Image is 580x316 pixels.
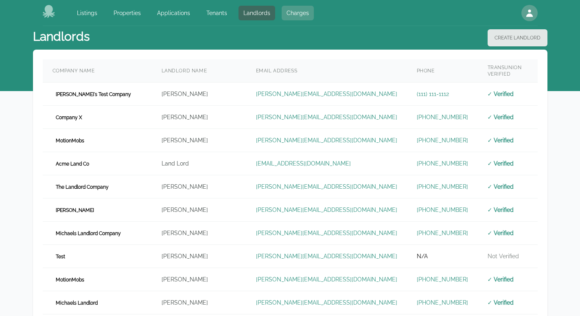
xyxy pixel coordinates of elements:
a: Landlords [239,6,275,20]
span: [PERSON_NAME] [53,206,97,214]
span: ✓ Verified [488,114,514,120]
span: ✓ Verified [488,299,514,306]
span: ✓ Verified [488,91,514,97]
a: [PERSON_NAME][EMAIL_ADDRESS][DOMAIN_NAME] [256,230,397,236]
a: Tenants [201,6,232,20]
a: Charges [282,6,314,20]
td: [PERSON_NAME] [152,129,246,152]
a: [PHONE_NUMBER] [417,137,468,144]
th: Phone [407,59,478,83]
a: [PHONE_NUMBER] [417,160,468,167]
span: ✓ Verified [488,276,514,283]
th: TransUnion Verified [478,59,532,83]
a: [PERSON_NAME][EMAIL_ADDRESS][DOMAIN_NAME] [256,114,397,120]
td: [PERSON_NAME] [152,198,246,222]
a: [PERSON_NAME][EMAIL_ADDRESS][DOMAIN_NAME] [256,183,397,190]
td: [PERSON_NAME] [152,222,246,245]
td: [PERSON_NAME] [152,291,246,314]
span: ✓ Verified [488,137,514,144]
a: (111) 111-1112 [417,91,449,97]
td: [PERSON_NAME] [152,83,246,106]
a: [PHONE_NUMBER] [417,230,468,236]
a: [PERSON_NAME][EMAIL_ADDRESS][DOMAIN_NAME] [256,253,397,259]
a: [PERSON_NAME][EMAIL_ADDRESS][DOMAIN_NAME] [256,276,397,283]
td: [PERSON_NAME] [152,106,246,129]
a: [PHONE_NUMBER] [417,183,468,190]
span: Company X [53,113,85,122]
td: [PERSON_NAME] [152,175,246,198]
th: Landlord Name [152,59,246,83]
td: [PERSON_NAME] [152,268,246,291]
td: Land Lord [152,152,246,175]
button: Create Landlord [488,29,547,46]
a: [PERSON_NAME][EMAIL_ADDRESS][DOMAIN_NAME] [256,137,397,144]
h1: Landlords [33,29,90,46]
a: [PERSON_NAME][EMAIL_ADDRESS][DOMAIN_NAME] [256,207,397,213]
span: ✓ Verified [488,230,514,236]
span: The Landlord Company [53,183,112,191]
a: [PHONE_NUMBER] [417,207,468,213]
span: [PERSON_NAME]'s Test Company [53,90,134,98]
span: ✓ Verified [488,160,514,167]
span: Test [53,253,68,261]
td: [PERSON_NAME] [152,245,246,268]
th: Email Address [246,59,407,83]
a: [PHONE_NUMBER] [417,299,468,306]
a: Applications [152,6,195,20]
a: [PERSON_NAME][EMAIL_ADDRESS][DOMAIN_NAME] [256,91,397,97]
span: ✓ Verified [488,183,514,190]
span: MotionMobs [53,137,88,145]
td: N/A [407,245,478,268]
a: Listings [72,6,102,20]
a: [EMAIL_ADDRESS][DOMAIN_NAME] [256,160,351,167]
span: Michaels Landlord [53,299,101,307]
span: ✓ Verified [488,207,514,213]
th: Company Name [43,59,152,83]
a: [PERSON_NAME][EMAIL_ADDRESS][DOMAIN_NAME] [256,299,397,306]
span: Acme Land Co [53,160,92,168]
span: Not Verified [488,253,519,259]
span: MotionMobs [53,276,88,284]
a: [PHONE_NUMBER] [417,114,468,120]
span: Michaels Landlord Company [53,229,124,238]
a: [PHONE_NUMBER] [417,276,468,283]
a: Properties [109,6,146,20]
